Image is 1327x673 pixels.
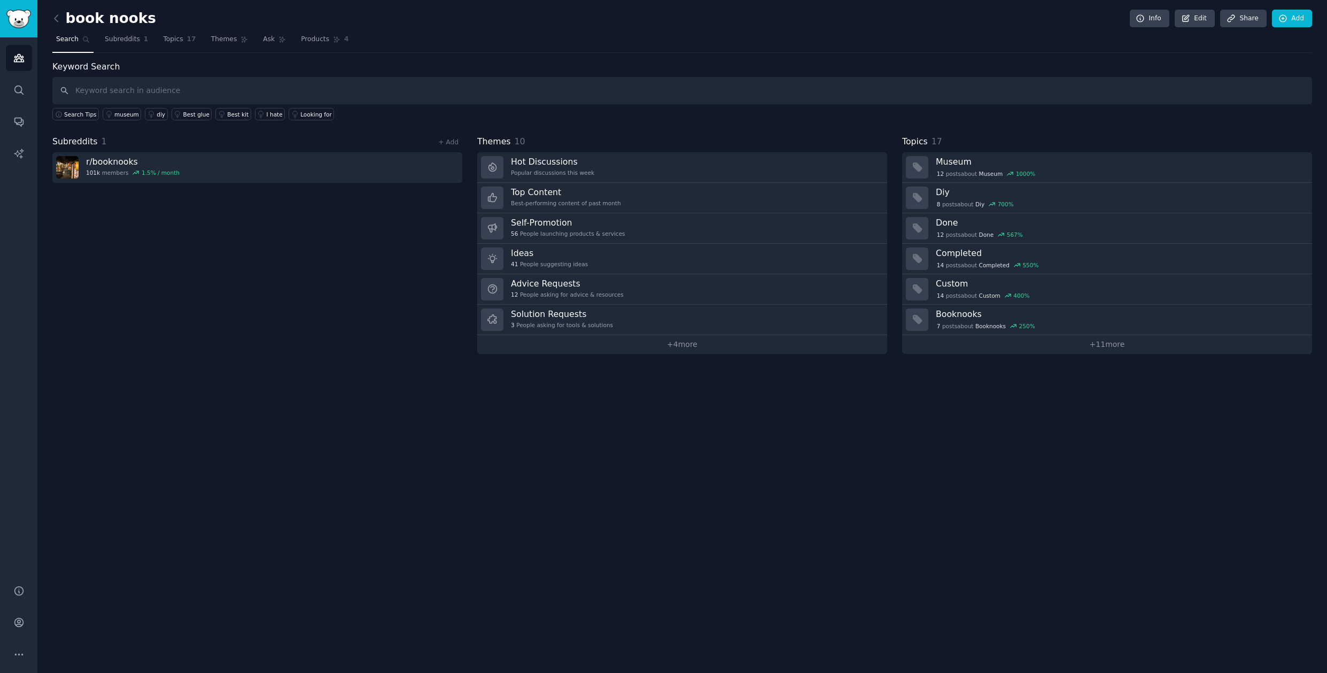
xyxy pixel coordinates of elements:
[289,108,334,120] a: Looking for
[215,108,251,120] a: Best kit
[936,247,1305,259] h3: Completed
[902,335,1312,354] a: +11more
[936,230,1024,239] div: post s about
[937,292,944,299] span: 14
[438,138,459,146] a: + Add
[86,169,100,176] span: 101k
[1016,170,1036,177] div: 1000 %
[902,152,1312,183] a: Museum12postsaboutMuseum1000%
[1022,261,1038,269] div: 550 %
[932,136,942,146] span: 17
[1220,10,1266,28] a: Share
[105,35,140,44] span: Subreddits
[975,200,984,208] span: Diy
[477,183,887,213] a: Top ContentBest-performing content of past month
[511,199,621,207] div: Best-performing content of past month
[902,213,1312,244] a: Done12postsaboutDone567%
[52,10,156,27] h2: book nooks
[52,31,94,53] a: Search
[101,31,152,53] a: Subreddits1
[52,61,120,72] label: Keyword Search
[157,111,165,118] div: diy
[263,35,275,44] span: Ask
[86,156,180,167] h3: r/ booknooks
[936,169,1036,179] div: post s about
[902,183,1312,213] a: Diy8postsaboutDiy700%
[477,135,511,149] span: Themes
[207,31,252,53] a: Themes
[511,247,588,259] h3: Ideas
[511,169,594,176] div: Popular discussions this week
[511,156,594,167] h3: Hot Discussions
[477,305,887,335] a: Solution Requests3People asking for tools & solutions
[511,260,588,268] div: People suggesting ideas
[103,108,141,120] a: museum
[163,35,183,44] span: Topics
[511,278,624,289] h3: Advice Requests
[937,170,944,177] span: 12
[344,35,349,44] span: 4
[144,35,149,44] span: 1
[227,111,249,118] div: Best kit
[1013,292,1029,299] div: 400 %
[936,156,1305,167] h3: Museum
[477,335,887,354] a: +4more
[267,111,283,118] div: I hate
[64,111,97,118] span: Search Tips
[477,152,887,183] a: Hot DiscussionsPopular discussions this week
[477,244,887,274] a: Ideas41People suggesting ideas
[187,35,196,44] span: 17
[1019,322,1035,330] div: 250 %
[511,230,625,237] div: People launching products & services
[902,244,1312,274] a: Completed14postsaboutCompleted550%
[937,322,941,330] span: 7
[114,111,139,118] div: museum
[979,170,1003,177] span: Museum
[902,135,928,149] span: Topics
[1175,10,1215,28] a: Edit
[511,291,518,298] span: 12
[159,31,199,53] a: Topics17
[56,35,79,44] span: Search
[937,200,941,208] span: 8
[936,260,1039,270] div: post s about
[300,111,332,118] div: Looking for
[937,261,944,269] span: 14
[52,135,98,149] span: Subreddits
[1007,231,1023,238] div: 567 %
[52,77,1312,104] input: Keyword search in audience
[936,291,1030,300] div: post s about
[511,291,624,298] div: People asking for advice & resources
[301,35,329,44] span: Products
[297,31,352,53] a: Products4
[511,187,621,198] h3: Top Content
[145,108,167,120] a: diy
[511,321,515,329] span: 3
[979,261,1010,269] span: Completed
[86,169,180,176] div: members
[902,274,1312,305] a: Custom14postsaboutCustom400%
[1272,10,1312,28] a: Add
[511,260,518,268] span: 41
[6,10,31,28] img: GummySearch logo
[979,231,994,238] span: Done
[979,292,1000,299] span: Custom
[477,274,887,305] a: Advice Requests12People asking for advice & resources
[998,200,1014,208] div: 700 %
[936,321,1036,331] div: post s about
[936,217,1305,228] h3: Done
[52,152,462,183] a: r/booknooks101kmembers1.5% / month
[183,111,209,118] div: Best glue
[511,321,613,329] div: People asking for tools & solutions
[1130,10,1169,28] a: Info
[102,136,107,146] span: 1
[255,108,285,120] a: I hate
[172,108,212,120] a: Best glue
[511,308,613,320] h3: Solution Requests
[511,230,518,237] span: 56
[211,35,237,44] span: Themes
[936,308,1305,320] h3: Booknooks
[936,278,1305,289] h3: Custom
[975,322,1006,330] span: Booknooks
[936,199,1014,209] div: post s about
